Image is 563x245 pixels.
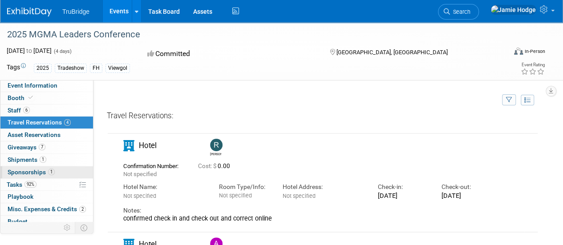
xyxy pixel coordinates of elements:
[282,183,365,191] div: Hotel Address:
[378,192,428,200] div: [DATE]
[8,131,61,138] span: Asset Reservations
[48,169,55,175] span: 1
[466,46,545,60] div: Event Format
[441,192,492,200] div: [DATE]
[28,95,33,100] i: Booth reservation complete
[123,171,157,177] span: Not specified
[0,129,93,141] a: Asset Reservations
[123,183,206,191] div: Hotel Name:
[75,222,93,233] td: Toggle Event Tabs
[8,107,30,114] span: Staff
[8,193,33,200] span: Playbook
[521,63,545,67] div: Event Rating
[25,47,33,54] span: to
[64,119,71,126] span: 4
[53,48,72,54] span: (4 days)
[441,183,492,191] div: Check-out:
[450,8,470,15] span: Search
[123,206,492,215] div: Notes:
[39,144,45,150] span: 7
[7,8,52,16] img: ExhibitDay
[123,193,156,199] span: Not specified
[282,193,315,199] span: Not specified
[524,48,545,55] div: In-Person
[0,104,93,116] a: Staff6
[198,163,218,169] span: Cost: $
[105,64,130,73] div: Viewgol
[0,141,93,153] a: Giveaways7
[8,119,71,126] span: Travel Reservations
[8,169,55,176] span: Sponsorships
[60,222,75,233] td: Personalize Event Tab Strip
[198,163,234,169] span: 0.00
[219,192,252,199] span: Not specified
[123,160,185,170] div: Confirmation Number:
[0,216,93,228] a: Budget
[8,218,28,225] span: Budget
[506,97,512,103] i: Filter by Traveler
[8,94,35,101] span: Booth
[7,47,52,54] span: [DATE] [DATE]
[514,48,523,55] img: Format-Inperson.png
[90,64,102,73] div: FH
[0,80,93,92] a: Event Information
[55,64,87,73] div: Tradeshow
[4,27,499,43] div: 2025 MGMA Leaders Conference
[123,140,134,151] i: Hotel
[210,151,221,157] div: Reid Storch
[438,4,479,20] a: Search
[8,156,46,163] span: Shipments
[145,46,315,62] div: Committed
[0,92,93,104] a: Booth
[0,154,93,166] a: Shipments1
[8,205,86,213] span: Misc. Expenses & Credits
[34,64,52,73] div: 2025
[107,111,539,125] div: Travel Reservations:
[0,166,93,178] a: Sponsorships1
[208,139,223,157] div: Reid Storch
[7,63,26,73] td: Tags
[0,116,93,129] a: Travel Reservations4
[8,82,57,89] span: Event Information
[0,203,93,215] a: Misc. Expenses & Credits2
[7,181,36,188] span: Tasks
[0,191,93,203] a: Playbook
[336,49,447,56] span: [GEOGRAPHIC_DATA], [GEOGRAPHIC_DATA]
[210,139,223,151] img: Reid Storch
[219,183,269,191] div: Room Type/Info:
[79,206,86,213] span: 2
[40,156,46,163] span: 1
[24,181,36,188] span: 92%
[0,179,93,191] a: Tasks92%
[490,5,536,15] img: Jamie Hodge
[123,215,492,223] div: confirmed check in and check out and correct online
[139,141,157,150] span: Hotel
[378,183,428,191] div: Check-in:
[62,8,89,15] span: TruBridge
[23,107,30,113] span: 6
[8,144,45,151] span: Giveaways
